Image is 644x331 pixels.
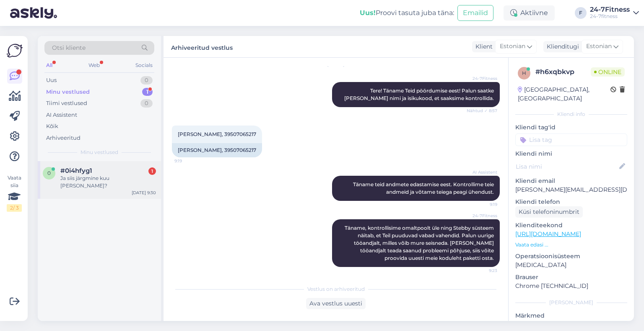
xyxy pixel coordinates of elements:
[515,177,627,185] p: Kliendi email
[515,149,627,158] p: Kliendi nimi
[515,230,581,238] a: [URL][DOMAIN_NAME]
[174,158,206,164] span: 9:19
[466,108,497,114] span: Nähtud ✓ 8:57
[134,60,154,71] div: Socials
[466,267,497,274] span: 9:23
[590,6,639,20] a: 24-7Fitness24-7fitness
[515,241,627,249] p: Vaata edasi ...
[466,213,497,219] span: 24-7Fitness
[575,7,587,19] div: F
[44,60,54,71] div: All
[586,42,612,51] span: Estonian
[46,134,80,142] div: Arhiveeritud
[515,282,627,290] p: Chrome [TECHNICAL_ID]
[360,8,454,18] div: Proovi tasuta juba täna:
[60,174,156,190] div: Ja siis järgmine kuu [PERSON_NAME]?
[515,261,627,269] p: [MEDICAL_DATA]
[457,5,493,21] button: Emailid
[515,273,627,282] p: Brauser
[516,162,618,171] input: Lisa nimi
[535,67,591,77] div: # h6xqbkvp
[178,131,256,137] span: [PERSON_NAME], 39507065217
[148,167,156,175] div: 1
[515,299,627,306] div: [PERSON_NAME]
[515,221,627,230] p: Klienditeekond
[80,149,118,156] span: Minu vestlused
[515,198,627,206] p: Kliendi telefon
[47,170,51,176] span: 0
[7,43,23,59] img: Askly Logo
[132,190,156,196] div: [DATE] 9:30
[46,76,57,85] div: Uus
[172,143,262,157] div: [PERSON_NAME], 39507065217
[590,6,630,13] div: 24-7Fitness
[590,13,630,20] div: 24-7fitness
[7,174,22,212] div: Vaata siia
[345,225,495,261] span: Täname, kontrollisime omaltpoolt üle ning Stebby süsteem näitab, et Teil puuduvad vabad vahendid....
[142,88,153,96] div: 1
[515,206,583,218] div: Küsi telefoninumbrit
[515,133,627,146] input: Lisa tag
[46,111,77,119] div: AI Assistent
[500,42,525,51] span: Estonian
[140,76,153,85] div: 0
[522,70,526,76] span: h
[515,123,627,132] p: Kliendi tag'id
[515,110,627,118] div: Kliendi info
[52,44,86,52] span: Otsi kliente
[518,85,610,103] div: [GEOGRAPHIC_DATA], [GEOGRAPHIC_DATA]
[46,99,87,108] div: Tiimi vestlused
[504,5,555,21] div: Aktiivne
[515,185,627,194] p: [PERSON_NAME][EMAIL_ADDRESS][DOMAIN_NAME]
[466,169,497,175] span: AI Assistent
[307,285,365,293] span: Vestlus on arhiveeritud
[515,252,627,261] p: Operatsioonisüsteem
[515,311,627,320] p: Märkmed
[306,298,366,309] div: Ava vestlus uuesti
[466,75,497,82] span: 24-7Fitness
[60,167,92,174] span: #0i4hfyg1
[46,88,90,96] div: Minu vestlused
[543,42,579,51] div: Klienditugi
[591,67,625,77] span: Online
[360,9,376,17] b: Uus!
[353,181,495,195] span: Täname teid andmete edastamise eest. Kontrollime teie andmeid ja võtame teiega peagi ühendust.
[344,87,495,101] span: Tere! Täname Teid pöördumise eest! Palun saatke [PERSON_NAME] nimi ja isikukood, et saaksime kont...
[7,204,22,212] div: 2 / 3
[472,42,493,51] div: Klient
[140,99,153,108] div: 0
[466,201,497,208] span: 9:19
[87,60,101,71] div: Web
[171,41,233,52] label: Arhiveeritud vestlus
[46,122,58,131] div: Kõik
